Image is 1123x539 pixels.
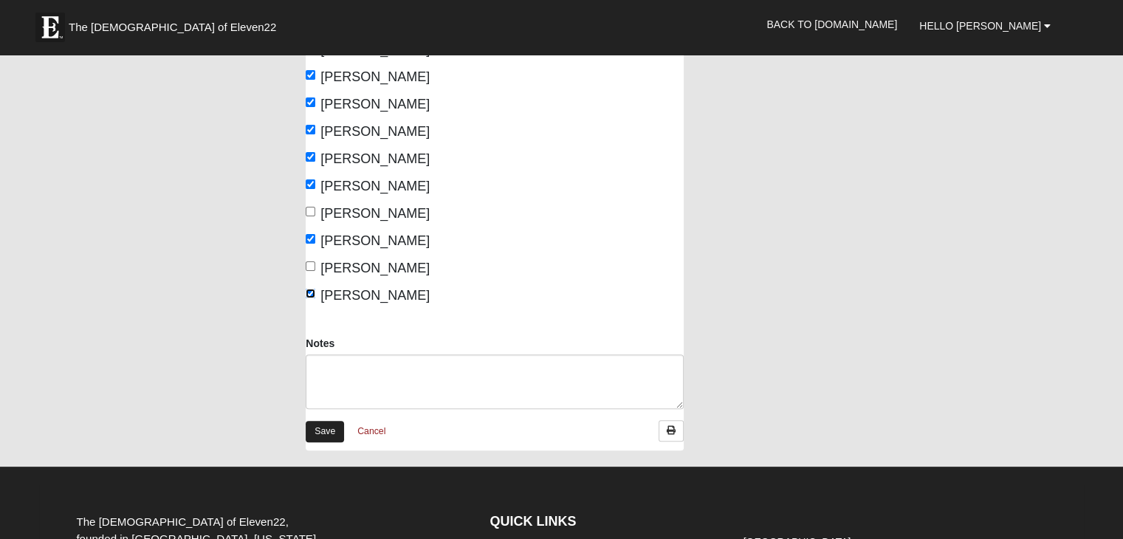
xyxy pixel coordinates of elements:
[919,20,1041,32] span: Hello [PERSON_NAME]
[320,69,430,84] span: [PERSON_NAME]
[306,234,315,244] input: [PERSON_NAME]
[348,420,395,443] a: Cancel
[320,151,430,166] span: [PERSON_NAME]
[69,20,276,35] span: The [DEMOGRAPHIC_DATA] of Eleven22
[306,125,315,134] input: [PERSON_NAME]
[320,288,430,303] span: [PERSON_NAME]
[306,421,344,442] a: Save
[306,336,334,351] label: Notes
[28,5,323,42] a: The [DEMOGRAPHIC_DATA] of Eleven22
[320,261,430,275] span: [PERSON_NAME]
[659,420,684,442] a: Print Attendance Roster
[320,97,430,111] span: [PERSON_NAME]
[306,179,315,189] input: [PERSON_NAME]
[306,97,315,107] input: [PERSON_NAME]
[306,207,315,216] input: [PERSON_NAME]
[320,206,430,221] span: [PERSON_NAME]
[306,70,315,80] input: [PERSON_NAME]
[306,152,315,162] input: [PERSON_NAME]
[35,13,65,42] img: Eleven22 logo
[306,261,315,271] input: [PERSON_NAME]
[320,233,430,248] span: [PERSON_NAME]
[306,289,315,298] input: [PERSON_NAME]
[320,124,430,139] span: [PERSON_NAME]
[908,7,1062,44] a: Hello [PERSON_NAME]
[755,6,908,43] a: Back to [DOMAIN_NAME]
[320,179,430,193] span: [PERSON_NAME]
